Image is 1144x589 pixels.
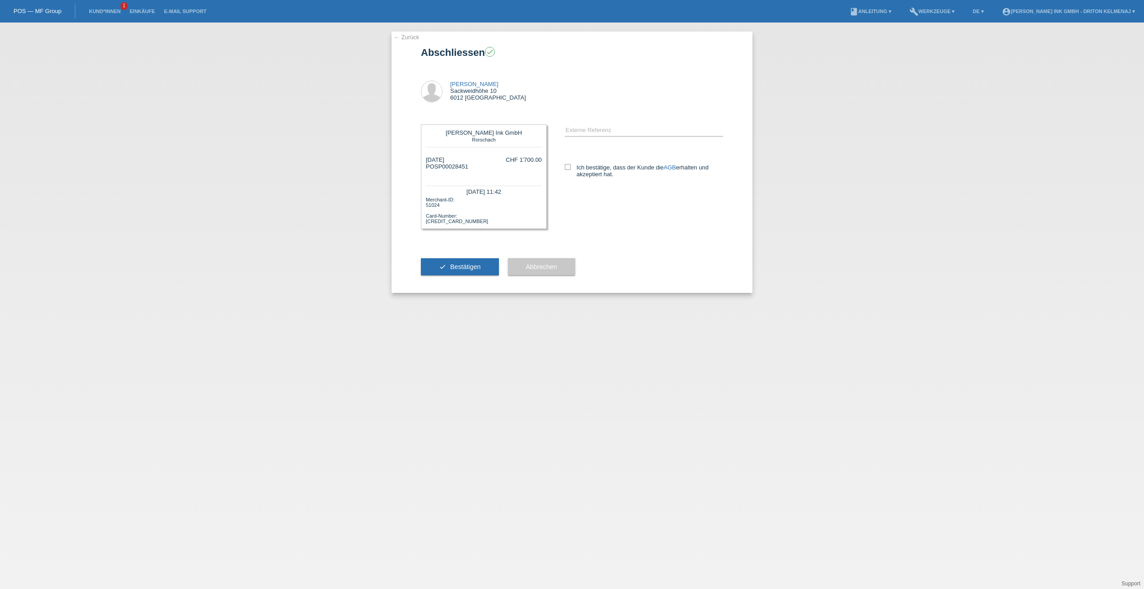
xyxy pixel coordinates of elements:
i: book [849,7,858,16]
div: [DATE] 11:42 [426,186,542,196]
a: Einkäufe [125,9,159,14]
a: Support [1121,580,1140,587]
a: POS — MF Group [14,8,61,14]
a: E-Mail Support [160,9,211,14]
a: ← Zurück [394,34,419,41]
i: account_circle [1002,7,1011,16]
a: Kund*innen [84,9,125,14]
a: bookAnleitung ▾ [845,9,896,14]
i: build [909,7,918,16]
div: CHF 1'700.00 [506,156,542,163]
a: buildWerkzeuge ▾ [905,9,959,14]
span: Bestätigen [450,263,481,270]
span: 1 [120,2,128,10]
h1: Abschliessen [421,47,723,58]
div: [PERSON_NAME] Ink GmbH [428,129,540,136]
i: check [439,263,446,270]
div: [DATE] POSP00028451 [426,156,468,177]
span: Abbrechen [526,263,557,270]
label: Ich bestätige, dass der Kunde die erhalten und akzeptiert hat. [565,164,723,178]
i: check [486,48,494,56]
button: Abbrechen [508,258,575,275]
div: Merchant-ID: 51024 Card-Number: [CREDIT_CARD_NUMBER] [426,196,542,224]
button: check Bestätigen [421,258,499,275]
div: Sackweidhöhe 10 6012 [GEOGRAPHIC_DATA] [450,81,526,101]
a: DE ▾ [968,9,988,14]
a: AGB [664,164,676,171]
a: [PERSON_NAME] [450,81,498,87]
div: Rorschach [428,136,540,142]
a: account_circle[PERSON_NAME] Ink GmbH - Driton Kelmenaj ▾ [997,9,1139,14]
